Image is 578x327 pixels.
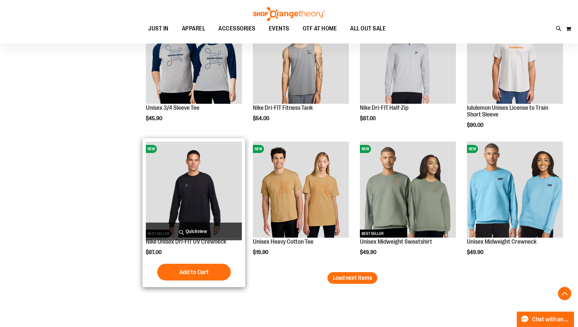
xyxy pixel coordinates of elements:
[146,249,163,255] span: $87.00
[179,268,209,276] span: Add to Cart
[467,8,563,104] img: lululemon Unisex License to Train Short Sleeve
[467,142,563,239] a: Unisex Midweight CrewneckNEW
[218,21,256,36] span: ACCESSORIES
[327,272,377,284] button: Load next items
[467,238,537,245] a: Unisex Midweight Crewneck
[303,21,337,36] span: OTF AT HOME
[467,142,563,238] img: Unisex Midweight Crewneck
[464,138,566,272] div: product
[360,8,456,105] a: Nike Dri-FIT Half-ZipNEW
[253,104,313,111] a: Nike Dri-FIT Fitness Tank
[360,142,456,239] a: Unisex Midweight SweatshirtNEWBEST SELLER
[250,4,352,139] div: product
[250,138,352,272] div: product
[360,230,385,238] span: BEST SELLER
[360,8,456,104] img: Nike Dri-FIT Half-Zip
[253,249,269,255] span: $19.90
[357,138,459,272] div: product
[467,122,484,128] span: $90.00
[333,274,372,281] span: Load next items
[269,21,289,36] span: EVENTS
[360,249,377,255] span: $49.90
[350,21,386,36] span: ALL OUT SALE
[558,287,571,300] button: Back To Top
[467,8,563,105] a: lululemon Unisex License to Train Short SleeveNEW
[360,145,371,153] span: NEW
[157,264,231,280] button: Add to Cart
[146,104,199,111] a: Unisex 3/4 Sleeve Tee
[146,8,242,104] img: Unisex 3/4 Sleeve Tee
[146,223,242,240] a: Quickview
[517,312,574,327] button: Chat with an Expert
[357,4,459,139] div: product
[253,8,349,104] img: Nike Dri-FIT Fitness Tank
[467,249,484,255] span: $49.90
[253,145,264,153] span: NEW
[253,238,313,245] a: Unisex Heavy Cotton Tee
[252,7,326,21] img: Shop Orangetheory
[360,238,432,245] a: Unisex Midweight Sweatshirt
[142,4,245,139] div: product
[360,142,456,238] img: Unisex Midweight Sweatshirt
[360,104,408,111] a: Nike Dri-FIT Half-Zip
[467,104,548,118] a: lululemon Unisex License to Train Short Sleeve
[146,145,157,153] span: NEW
[182,21,205,36] span: APPAREL
[146,142,242,239] a: Nike Unisex Dri-FIT UV CrewneckNEWBEST SELLER
[253,8,349,105] a: Nike Dri-FIT Fitness TankNEW
[532,316,570,323] span: Chat with an Expert
[253,142,349,239] a: Unisex Heavy Cotton TeeNEW
[146,142,242,238] img: Nike Unisex Dri-FIT UV Crewneck
[146,238,226,245] a: Nike Unisex Dri-FIT UV Crewneck
[253,115,270,121] span: $54.00
[146,115,163,121] span: $45.90
[142,138,245,287] div: product
[360,115,377,121] span: $87.00
[148,21,169,36] span: JUST IN
[464,4,566,145] div: product
[253,142,349,238] img: Unisex Heavy Cotton Tee
[146,8,242,105] a: Unisex 3/4 Sleeve TeeNEW
[467,145,478,153] span: NEW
